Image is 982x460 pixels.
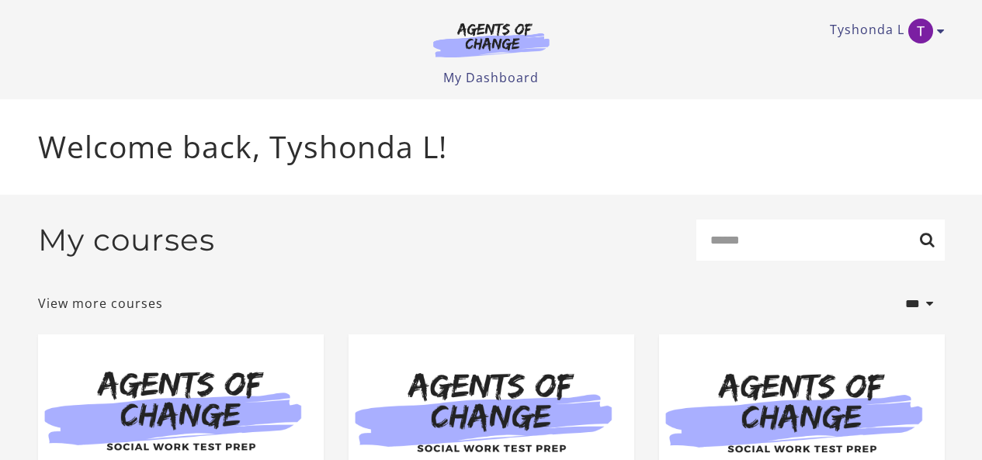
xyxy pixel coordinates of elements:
[38,124,945,170] p: Welcome back, Tyshonda L!
[38,222,215,258] h2: My courses
[38,294,163,313] a: View more courses
[417,22,566,57] img: Agents of Change Logo
[443,69,539,86] a: My Dashboard
[830,19,937,43] a: Toggle menu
